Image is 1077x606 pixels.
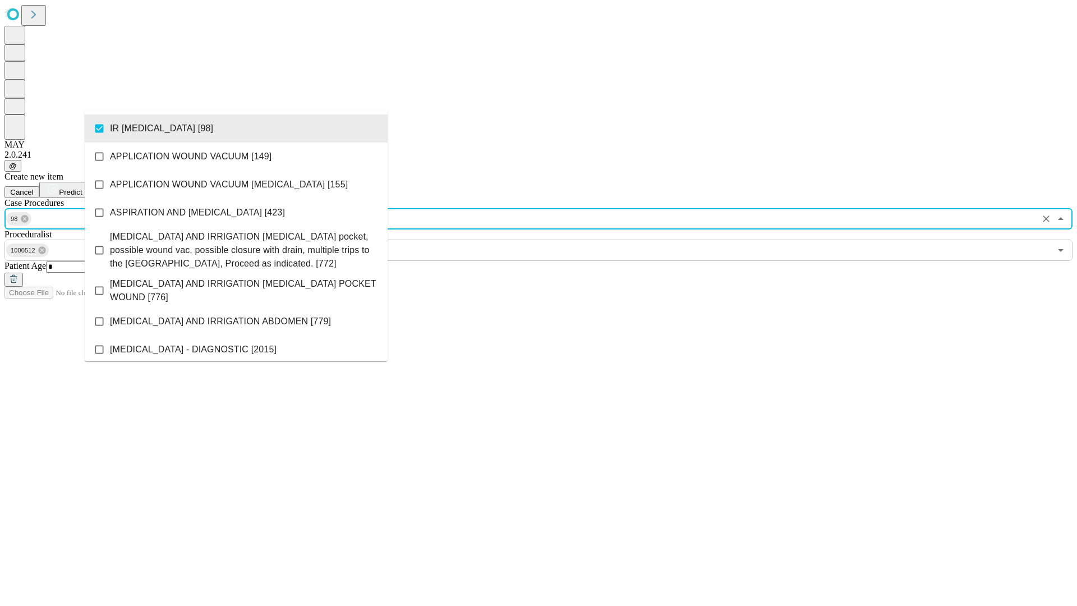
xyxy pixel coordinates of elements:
[4,261,46,270] span: Patient Age
[4,140,1073,150] div: MAY
[110,315,331,328] span: [MEDICAL_DATA] AND IRRIGATION ABDOMEN [779]
[6,212,31,226] div: 98
[110,230,379,270] span: [MEDICAL_DATA] AND IRRIGATION [MEDICAL_DATA] pocket, possible wound vac, possible closure with dr...
[39,182,91,198] button: Predict
[4,160,21,172] button: @
[110,343,277,356] span: [MEDICAL_DATA] - DIAGNOSTIC [2015]
[6,244,49,257] div: 1000512
[110,150,271,163] span: APPLICATION WOUND VACUUM [149]
[6,213,22,226] span: 98
[59,188,82,196] span: Predict
[10,188,34,196] span: Cancel
[110,277,379,304] span: [MEDICAL_DATA] AND IRRIGATION [MEDICAL_DATA] POCKET WOUND [776]
[4,150,1073,160] div: 2.0.241
[6,244,40,257] span: 1000512
[4,198,64,208] span: Scheduled Procedure
[4,186,39,198] button: Cancel
[110,122,213,135] span: IR [MEDICAL_DATA] [98]
[1053,211,1069,227] button: Close
[110,178,348,191] span: APPLICATION WOUND VACUUM [MEDICAL_DATA] [155]
[4,229,52,239] span: Proceduralist
[9,162,17,170] span: @
[1053,242,1069,258] button: Open
[4,172,63,181] span: Create new item
[1038,211,1054,227] button: Clear
[110,206,285,219] span: ASPIRATION AND [MEDICAL_DATA] [423]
